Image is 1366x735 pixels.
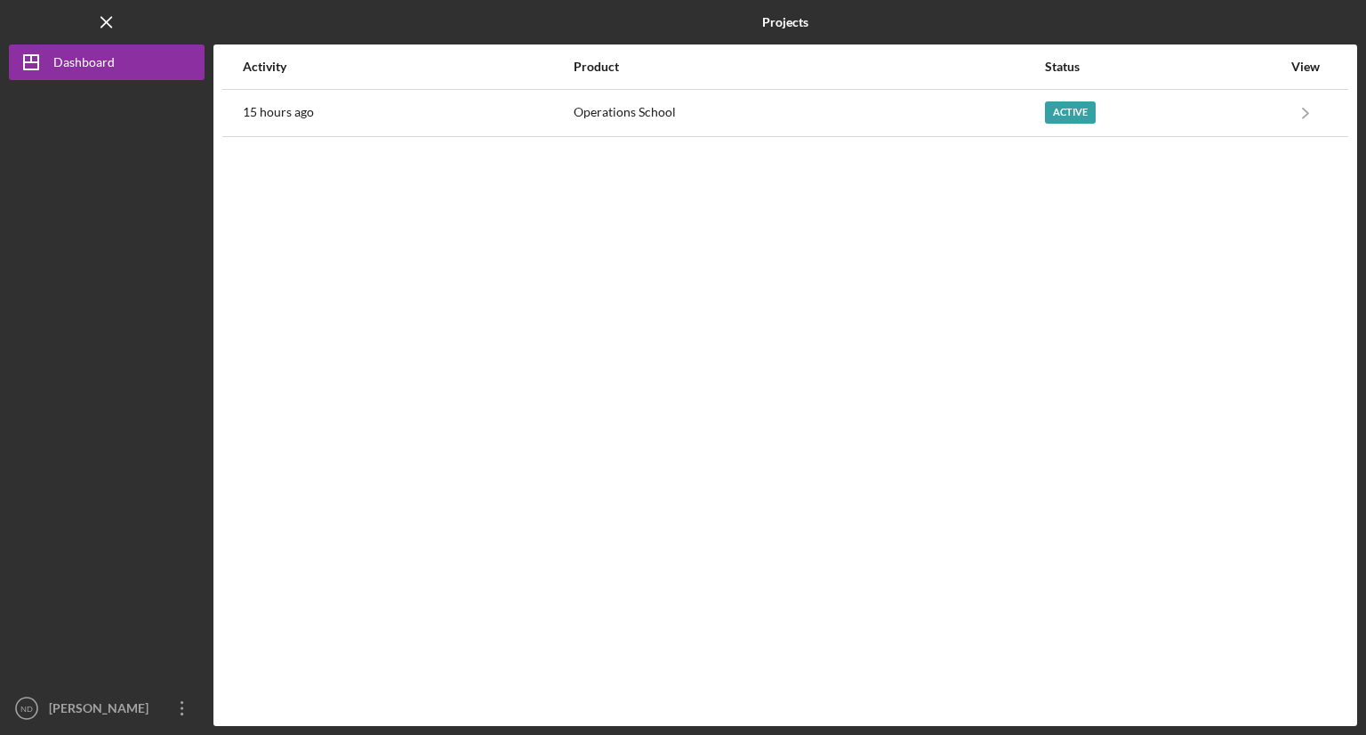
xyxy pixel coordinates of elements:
[574,60,1044,74] div: Product
[9,691,205,726] button: ND[PERSON_NAME]
[53,44,115,85] div: Dashboard
[9,44,205,80] button: Dashboard
[1045,60,1282,74] div: Status
[243,105,314,119] time: 2025-10-06 23:22
[574,91,1044,135] div: Operations School
[1283,60,1328,74] div: View
[762,15,808,29] b: Projects
[20,704,33,714] text: ND
[243,60,572,74] div: Activity
[1045,101,1096,124] div: Active
[44,691,160,731] div: [PERSON_NAME]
